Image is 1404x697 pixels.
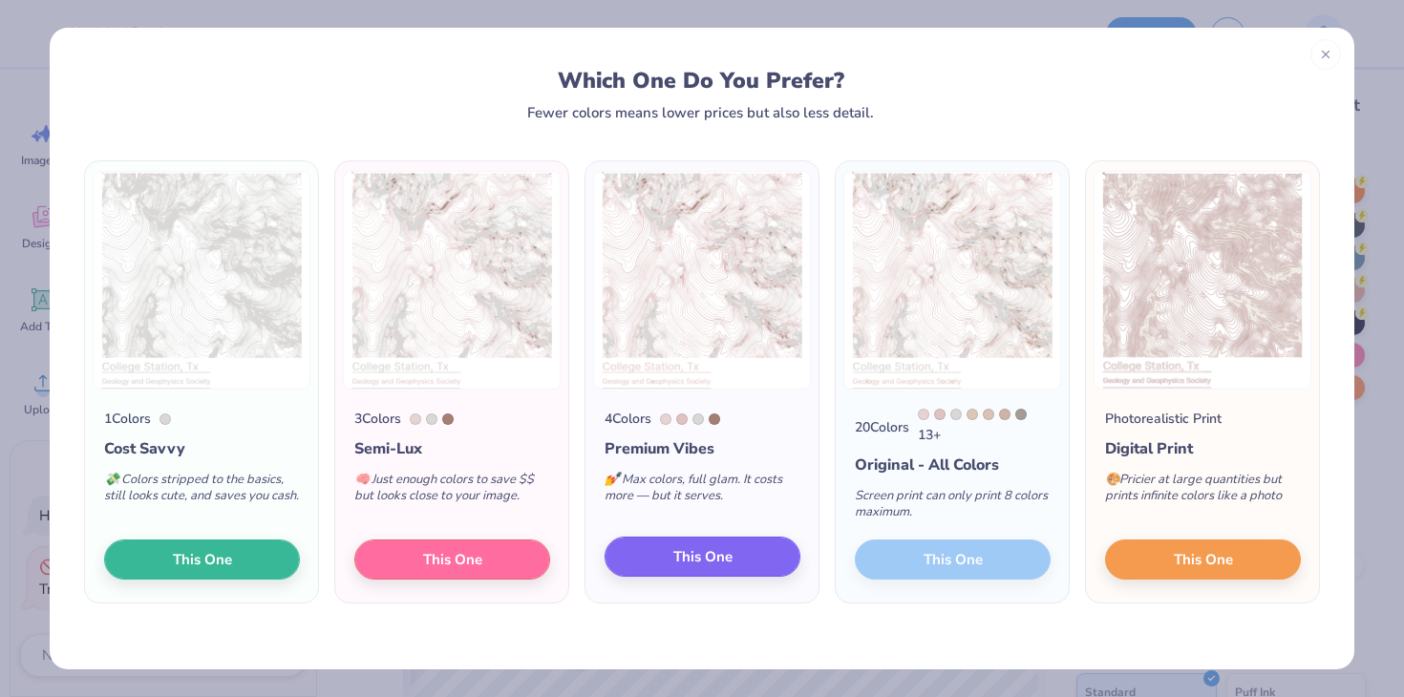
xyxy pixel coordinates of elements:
div: 7604 C [660,413,671,425]
div: Max colors, full glam. It costs more — but it serves. [605,460,800,523]
div: Which One Do You Prefer? [102,68,1301,94]
div: Warm Gray 6 C [1015,409,1027,420]
button: This One [605,537,800,577]
span: This One [173,549,232,571]
div: Cool Gray 1 C [950,409,962,420]
span: 💸 [104,471,119,488]
div: 1 Colors [104,409,151,429]
div: 4755 C [983,409,994,420]
div: 7614 C [442,413,454,425]
div: 5035 C [676,413,688,425]
img: Photorealistic preview [1094,171,1311,390]
div: Digital Print [1105,437,1301,460]
span: 🧠 [354,471,370,488]
div: 7604 C [410,413,421,425]
div: Screen print can only print 8 colors maximum. [855,476,1051,539]
div: Fewer colors means lower prices but also less detail. [527,105,874,120]
button: This One [354,539,550,580]
div: Photorealistic Print [1105,409,1222,429]
span: This One [1174,549,1233,571]
span: 💅 [605,471,620,488]
button: This One [1105,539,1301,580]
span: This One [423,549,482,571]
div: Just enough colors to save $$ but looks close to your image. [354,460,550,523]
img: 20 color option [843,171,1061,390]
div: Cool Gray 1 C [426,413,437,425]
div: Premium Vibes [605,437,800,460]
div: Cost Savvy [104,437,300,460]
div: Cool Gray 1 C [160,413,171,425]
span: This One [673,546,733,568]
div: Original - All Colors [855,454,1051,476]
div: 3 Colors [354,409,401,429]
div: Cool Gray 1 C [692,413,704,425]
div: Colors stripped to the basics, still looks cute, and saves you cash. [104,460,300,523]
span: 🎨 [1105,471,1120,488]
img: 1 color option [93,171,310,390]
div: 7604 C [918,409,929,420]
div: Pricier at large quantities but prints infinite colors like a photo [1105,460,1301,523]
div: 13 + [918,409,1051,445]
div: 482 C [967,409,978,420]
div: 5035 C [934,409,946,420]
img: 3 color option [343,171,561,390]
div: Semi-Lux [354,437,550,460]
div: 20 Colors [855,417,909,437]
button: This One [104,539,300,580]
div: 4 Colors [605,409,651,429]
div: 4745 C [999,409,1010,420]
img: 4 color option [593,171,811,390]
div: 7614 C [709,413,720,425]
